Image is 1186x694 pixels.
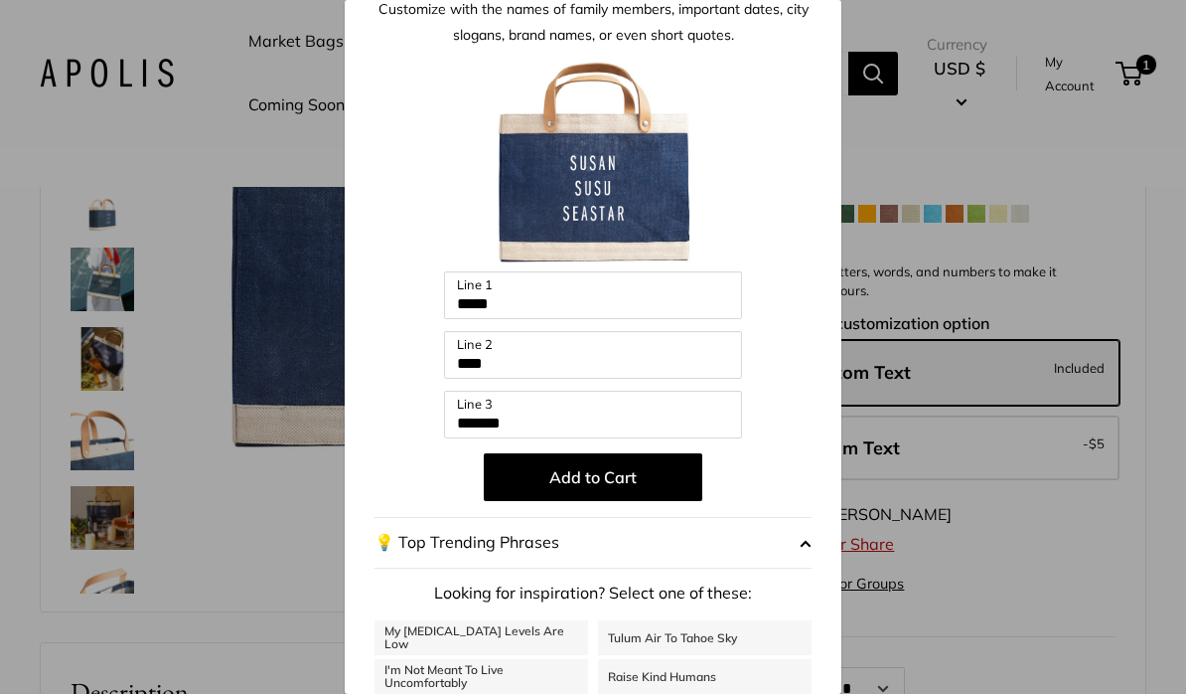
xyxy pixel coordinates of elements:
a: Tulum Air To Tahoe Sky [598,620,812,655]
button: Add to Cart [484,453,702,501]
button: 💡 Top Trending Phrases [374,517,812,569]
img: customizer-prod [484,53,702,271]
p: Looking for inspiration? Select one of these: [374,579,812,608]
a: I'm Not Meant To Live Uncomfortably [374,659,588,694]
a: My [MEDICAL_DATA] Levels Are Low [374,620,588,655]
a: Raise Kind Humans [598,659,812,694]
